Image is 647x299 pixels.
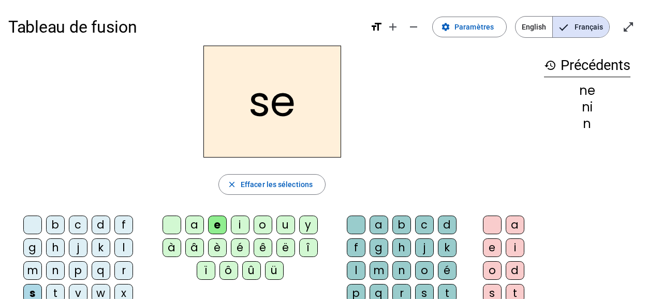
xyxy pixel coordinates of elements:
div: é [231,238,249,257]
div: u [276,216,295,234]
div: ô [219,261,238,280]
div: i [506,238,524,257]
div: o [254,216,272,234]
mat-icon: format_size [370,21,383,33]
div: â [185,238,204,257]
mat-button-toggle-group: Language selection [515,16,610,38]
div: m [23,261,42,280]
span: English [516,17,552,37]
div: î [299,238,318,257]
mat-icon: settings [441,22,450,32]
div: ê [254,238,272,257]
button: Augmenter la taille de la police [383,17,403,37]
div: n [544,118,630,130]
div: e [208,216,227,234]
div: i [231,216,249,234]
div: é [438,261,457,280]
mat-icon: remove [407,21,420,33]
div: y [299,216,318,234]
div: h [392,238,411,257]
div: j [415,238,434,257]
div: k [438,238,457,257]
div: n [46,261,65,280]
div: d [506,261,524,280]
mat-icon: history [544,59,556,72]
div: ni [544,101,630,113]
div: d [92,216,110,234]
div: f [347,238,365,257]
div: è [208,238,227,257]
div: r [114,261,133,280]
button: Paramètres [432,17,507,37]
h2: se [203,46,341,158]
div: d [438,216,457,234]
div: e [483,238,502,257]
div: ü [265,261,284,280]
div: l [114,238,133,257]
span: Français [553,17,609,37]
div: l [347,261,365,280]
div: b [46,216,65,234]
div: o [483,261,502,280]
div: m [370,261,388,280]
div: g [23,238,42,257]
div: j [69,238,87,257]
mat-icon: add [387,21,399,33]
div: ë [276,238,295,257]
div: a [370,216,388,234]
div: f [114,216,133,234]
div: a [506,216,524,234]
span: Paramètres [454,21,494,33]
div: p [69,261,87,280]
div: a [185,216,204,234]
div: c [415,216,434,234]
div: b [392,216,411,234]
div: q [92,261,110,280]
div: û [242,261,261,280]
button: Diminuer la taille de la police [403,17,424,37]
button: Entrer en plein écran [618,17,639,37]
h3: Précédents [544,54,630,77]
div: ne [544,84,630,97]
mat-icon: close [227,180,237,189]
div: ï [197,261,215,280]
div: k [92,238,110,257]
span: Effacer les sélections [241,178,313,191]
div: g [370,238,388,257]
button: Effacer les sélections [218,174,326,195]
div: n [392,261,411,280]
div: h [46,238,65,257]
div: o [415,261,434,280]
div: c [69,216,87,234]
mat-icon: open_in_full [622,21,635,33]
h1: Tableau de fusion [8,10,362,44]
div: à [163,238,181,257]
